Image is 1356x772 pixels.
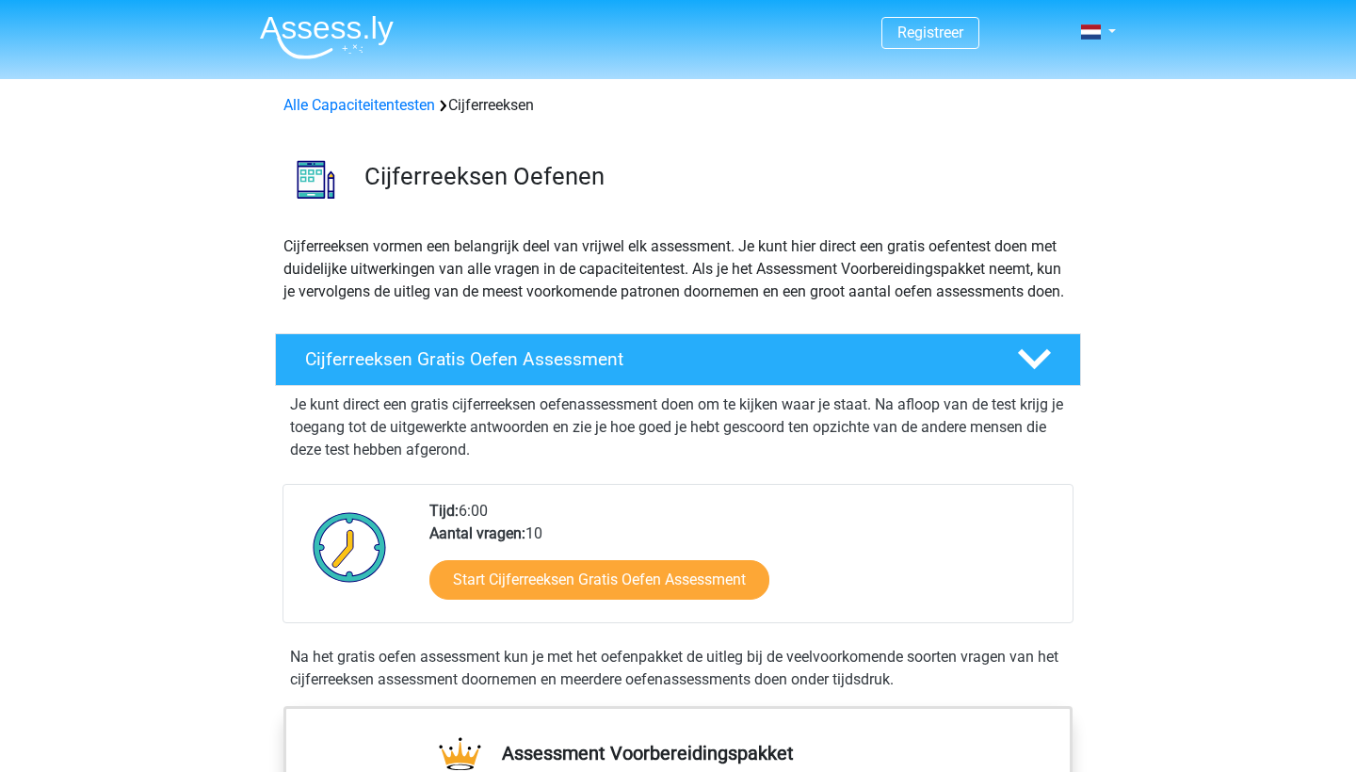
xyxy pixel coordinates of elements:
img: Assessly [260,15,394,59]
b: Tijd: [429,502,459,520]
b: Aantal vragen: [429,524,525,542]
p: Je kunt direct een gratis cijferreeksen oefenassessment doen om te kijken waar je staat. Na afloo... [290,394,1066,461]
img: cijferreeksen [276,139,356,219]
a: Cijferreeksen Gratis Oefen Assessment [267,333,1089,386]
a: Registreer [897,24,963,41]
p: Cijferreeksen vormen een belangrijk deel van vrijwel elk assessment. Je kunt hier direct een grat... [283,235,1073,303]
div: 6:00 10 [415,500,1072,622]
div: Na het gratis oefen assessment kun je met het oefenpakket de uitleg bij de veelvoorkomende soorte... [282,646,1073,691]
a: Start Cijferreeksen Gratis Oefen Assessment [429,560,769,600]
h4: Cijferreeksen Gratis Oefen Assessment [305,348,987,370]
a: Alle Capaciteitentesten [283,96,435,114]
img: Klok [302,500,397,594]
div: Cijferreeksen [276,94,1080,117]
h3: Cijferreeksen Oefenen [364,162,1066,191]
